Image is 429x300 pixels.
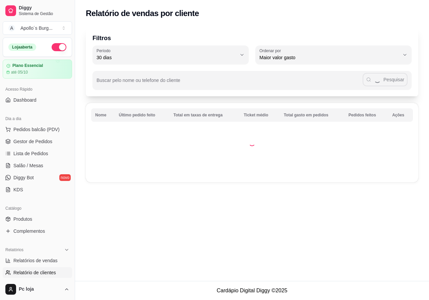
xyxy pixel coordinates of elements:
[259,48,283,54] label: Ordenar por
[13,269,56,276] span: Relatório de clientes
[13,174,34,181] span: Diggy Bot
[93,45,249,64] button: Período30 dias
[19,11,69,16] span: Sistema de Gestão
[11,70,28,75] article: até 05/10
[3,203,72,214] div: Catálogo
[13,216,32,222] span: Produtos
[5,247,23,253] span: Relatórios
[3,160,72,171] a: Salão / Mesas
[3,226,72,236] a: Complementos
[19,5,69,11] span: Diggy
[3,267,72,278] a: Relatório de clientes
[13,138,52,145] span: Gestor de Pedidos
[3,184,72,195] a: KDS
[255,45,412,64] button: Ordenar porMaior valor gasto
[3,136,72,147] a: Gestor de Pedidos
[13,126,60,133] span: Pedidos balcão (PDV)
[93,33,412,43] p: Filtros
[249,139,255,146] div: Loading
[86,8,199,19] h2: Relatório de vendas por cliente
[259,54,400,61] span: Maior valor gasto
[3,255,72,266] a: Relatórios de vendas
[19,286,61,292] span: Pc loja
[97,80,363,86] input: Buscar pelo nome ou telefone do cliente
[13,186,23,193] span: KDS
[20,25,53,31] div: Apollo´s Burg ...
[8,25,15,31] span: A
[3,124,72,135] button: Pedidos balcão (PDV)
[13,162,43,169] span: Salão / Mesas
[3,172,72,183] a: Diggy Botnovo
[52,43,66,51] button: Alterar Status
[3,148,72,159] a: Lista de Pedidos
[3,95,72,105] a: Dashboard
[3,60,72,79] a: Plano Essencialaté 05/10
[13,97,37,103] span: Dashboard
[3,84,72,95] div: Acesso Rápido
[8,43,36,51] div: Loja aberta
[97,48,113,54] label: Período
[13,150,48,157] span: Lista de Pedidos
[3,113,72,124] div: Dia a dia
[13,228,45,234] span: Complementos
[3,21,72,35] button: Select a team
[12,63,43,68] article: Plano Essencial
[3,214,72,224] a: Produtos
[13,257,58,264] span: Relatórios de vendas
[75,281,429,300] footer: Cardápio Digital Diggy © 2025
[3,3,72,19] a: DiggySistema de Gestão
[97,54,237,61] span: 30 dias
[3,281,72,297] button: Pc loja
